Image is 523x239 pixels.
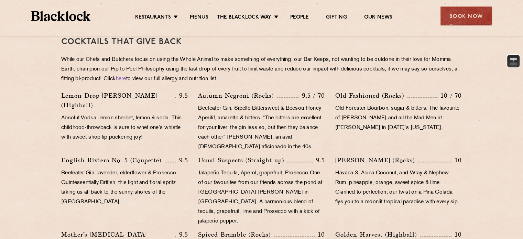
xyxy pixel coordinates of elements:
p: [PERSON_NAME] (Rocks) [335,155,418,165]
a: Our News [364,14,393,22]
p: Autumn Negroni (Rocks) [198,91,277,100]
p: Jalapeño Tequila, Aperol, grapefruit, Prosecco One of our favourites from our friends across the ... [198,169,325,226]
div: Book Now [440,7,492,25]
p: Old Forester Bourbon, sugar & bitters. The favourite of [PERSON_NAME] and all the Mad Men at [PER... [335,104,462,133]
a: here [116,76,126,82]
p: 9.5 [313,156,325,165]
p: Absolut Vodka, lemon sherbet, lemon & soda. This childhood-throwback is sure to whet one’s whistl... [61,113,188,142]
p: 10 [315,230,325,239]
p: 10 [451,230,462,239]
p: Usual Suspects (Straight up) [198,155,287,165]
img: BL_Textured_Logo-footer-cropped.svg [31,11,91,21]
p: 9.5 / 70 [298,91,325,100]
h3: Cocktails That Give Back [61,37,462,46]
a: Menus [190,14,208,22]
p: Havana 3, Aluna Coconut, and Wray & Nephew Rum, pineapple, orange, sweet spice & lime. Clarified ... [335,169,462,207]
p: Beefeater Gin, Sipello Bittersweet & Beesou Honey Aperitif, amaretto & bitters. “The bitters are ... [198,104,325,152]
p: While our Chefs and Butchers focus on using the Whole Animal to make something of everything, our... [61,55,462,84]
p: 9.5 [176,91,188,100]
p: Beefeater Gin, lavender, elderflower & Prosecco. Quintessentially British, this light and floral ... [61,169,188,207]
p: Old Fashioned (Rocks) [335,91,407,100]
p: 10 / 70 [437,91,462,100]
p: English Riviera No. 5 (Coupette) [61,155,165,165]
a: Restaurants [135,14,171,22]
p: 9.5 [176,230,188,239]
a: People [290,14,309,22]
p: Lemon Drop [PERSON_NAME] (Highball) [61,91,175,110]
p: 10 [451,156,462,165]
p: 9.5 [176,156,188,165]
a: Gifting [326,14,347,22]
a: The Blacklock Way [217,14,271,22]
